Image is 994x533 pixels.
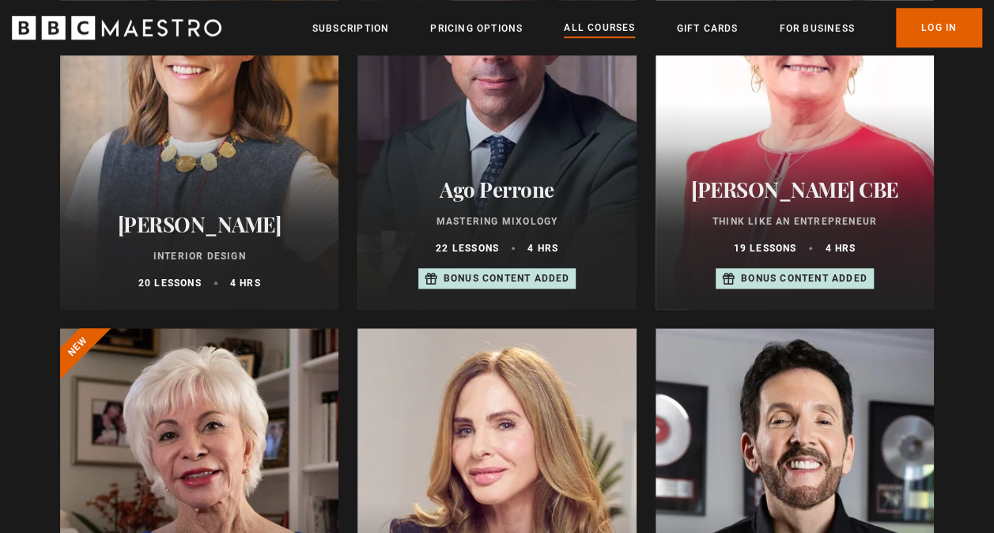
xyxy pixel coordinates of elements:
[741,271,867,285] p: Bonus content added
[312,8,982,47] nav: Primary
[138,276,202,290] p: 20 lessons
[79,249,319,263] p: Interior Design
[779,21,854,36] a: For business
[564,20,635,37] a: All Courses
[430,21,523,36] a: Pricing Options
[825,241,856,255] p: 4 hrs
[444,271,570,285] p: Bonus content added
[676,21,738,36] a: Gift Cards
[376,177,617,202] h2: Ago Perrone
[896,8,982,47] a: Log In
[376,214,617,229] p: Mastering Mixology
[79,212,319,236] h2: [PERSON_NAME]
[312,21,389,36] a: Subscription
[733,241,796,255] p: 19 lessons
[436,241,499,255] p: 22 lessons
[230,276,261,290] p: 4 hrs
[675,177,915,202] h2: [PERSON_NAME] CBE
[12,16,221,40] svg: BBC Maestro
[527,241,558,255] p: 4 hrs
[675,214,915,229] p: Think Like an Entrepreneur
